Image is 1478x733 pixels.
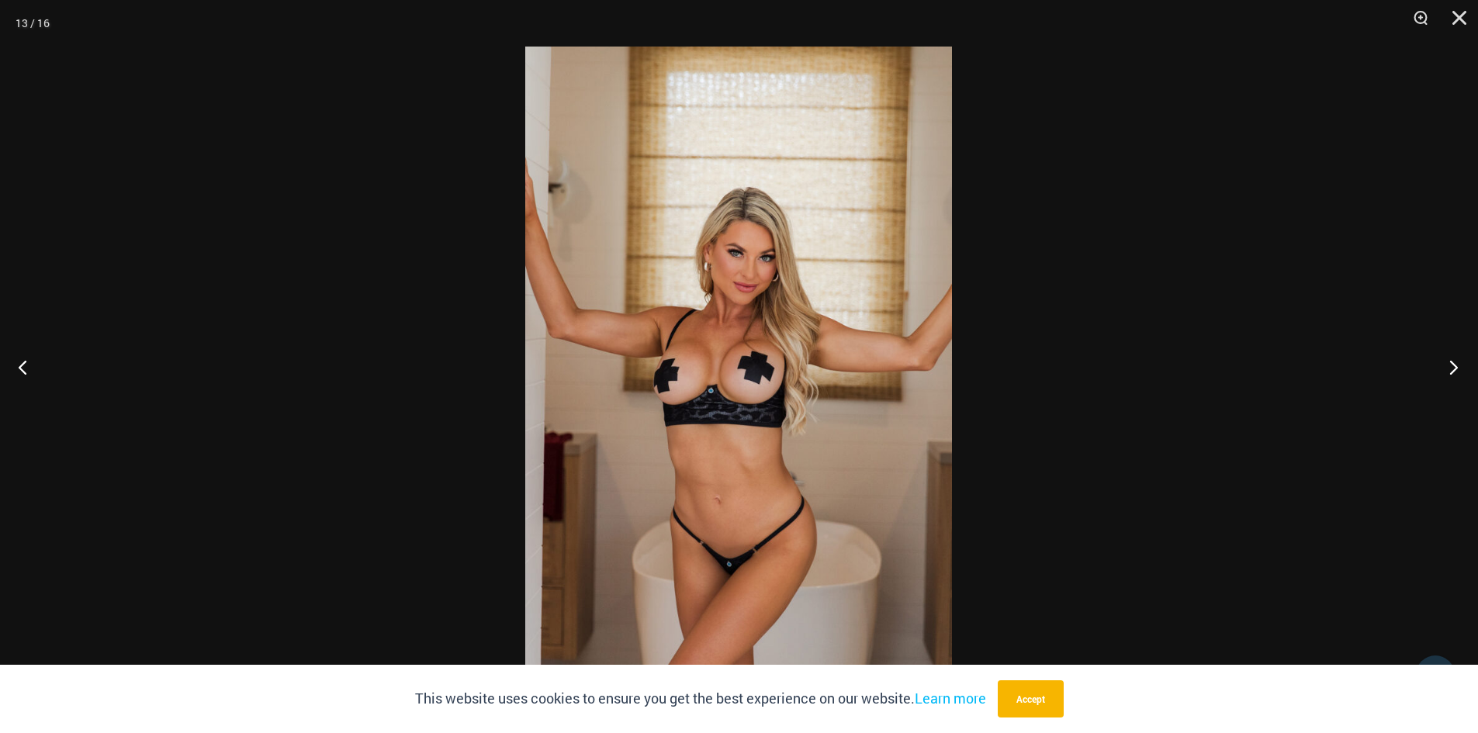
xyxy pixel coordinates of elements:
[525,47,952,686] img: Nights Fall Silver Leopard 1036 Bra 6516 Micro 03
[1420,328,1478,406] button: Next
[998,680,1064,717] button: Accept
[16,12,50,35] div: 13 / 16
[415,687,986,711] p: This website uses cookies to ensure you get the best experience on our website.
[915,689,986,707] a: Learn more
